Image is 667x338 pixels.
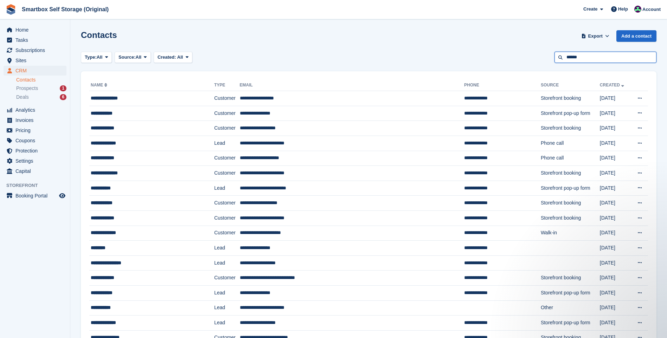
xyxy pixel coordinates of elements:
[600,300,630,316] td: [DATE]
[541,300,600,316] td: Other
[214,136,239,151] td: Lead
[214,226,239,241] td: Customer
[6,182,70,189] span: Storefront
[4,156,66,166] a: menu
[214,241,239,256] td: Lead
[4,105,66,115] a: menu
[214,196,239,211] td: Customer
[600,241,630,256] td: [DATE]
[600,271,630,286] td: [DATE]
[600,136,630,151] td: [DATE]
[541,181,600,196] td: Storefront pop-up form
[118,54,135,61] span: Source:
[15,125,58,135] span: Pricing
[15,25,58,35] span: Home
[136,54,142,61] span: All
[4,146,66,156] a: menu
[154,52,192,63] button: Created: All
[214,121,239,136] td: Customer
[158,54,176,60] span: Created:
[4,125,66,135] a: menu
[4,136,66,145] a: menu
[600,121,630,136] td: [DATE]
[214,255,239,271] td: Lead
[541,196,600,211] td: Storefront booking
[214,181,239,196] td: Lead
[4,191,66,201] a: menu
[240,80,464,91] th: Email
[16,94,29,100] span: Deals
[6,4,16,15] img: stora-icon-8386f47178a22dfd0bd8f6a31ec36ba5ce8667c1dd55bd0f319d3a0aa187defe.svg
[214,300,239,316] td: Lead
[214,106,239,121] td: Customer
[115,52,151,63] button: Source: All
[600,316,630,331] td: [DATE]
[4,166,66,176] a: menu
[177,54,183,60] span: All
[60,94,66,100] div: 6
[214,80,239,91] th: Type
[19,4,111,15] a: Smartbox Self Storage (Original)
[541,316,600,331] td: Storefront pop-up form
[616,30,656,42] a: Add a contact
[15,105,58,115] span: Analytics
[618,6,628,13] span: Help
[600,166,630,181] td: [DATE]
[15,66,58,76] span: CRM
[600,196,630,211] td: [DATE]
[580,30,611,42] button: Export
[4,115,66,125] a: menu
[214,316,239,331] td: Lead
[214,210,239,226] td: Customer
[58,191,66,200] a: Preview store
[541,136,600,151] td: Phone call
[541,91,600,106] td: Storefront booking
[15,156,58,166] span: Settings
[541,271,600,286] td: Storefront booking
[600,106,630,121] td: [DATE]
[16,85,66,92] a: Prospects 1
[541,151,600,166] td: Phone call
[588,33,603,40] span: Export
[214,285,239,300] td: Lead
[214,271,239,286] td: Customer
[15,146,58,156] span: Protection
[15,35,58,45] span: Tasks
[541,80,600,91] th: Source
[97,54,103,61] span: All
[634,6,641,13] img: Alex Selenitsas
[81,30,117,40] h1: Contacts
[4,35,66,45] a: menu
[642,6,661,13] span: Account
[600,210,630,226] td: [DATE]
[4,25,66,35] a: menu
[85,54,97,61] span: Type:
[600,151,630,166] td: [DATE]
[464,80,541,91] th: Phone
[541,285,600,300] td: Storefront pop-up form
[541,106,600,121] td: Storefront pop-up form
[541,121,600,136] td: Storefront booking
[15,166,58,176] span: Capital
[60,85,66,91] div: 1
[214,151,239,166] td: Customer
[541,226,600,241] td: Walk-in
[214,91,239,106] td: Customer
[600,181,630,196] td: [DATE]
[4,66,66,76] a: menu
[600,255,630,271] td: [DATE]
[214,166,239,181] td: Customer
[583,6,597,13] span: Create
[16,77,66,83] a: Contacts
[541,166,600,181] td: Storefront booking
[91,83,109,87] a: Name
[81,52,112,63] button: Type: All
[600,83,626,87] a: Created
[4,45,66,55] a: menu
[600,285,630,300] td: [DATE]
[15,45,58,55] span: Subscriptions
[15,191,58,201] span: Booking Portal
[16,93,66,101] a: Deals 6
[600,91,630,106] td: [DATE]
[15,56,58,65] span: Sites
